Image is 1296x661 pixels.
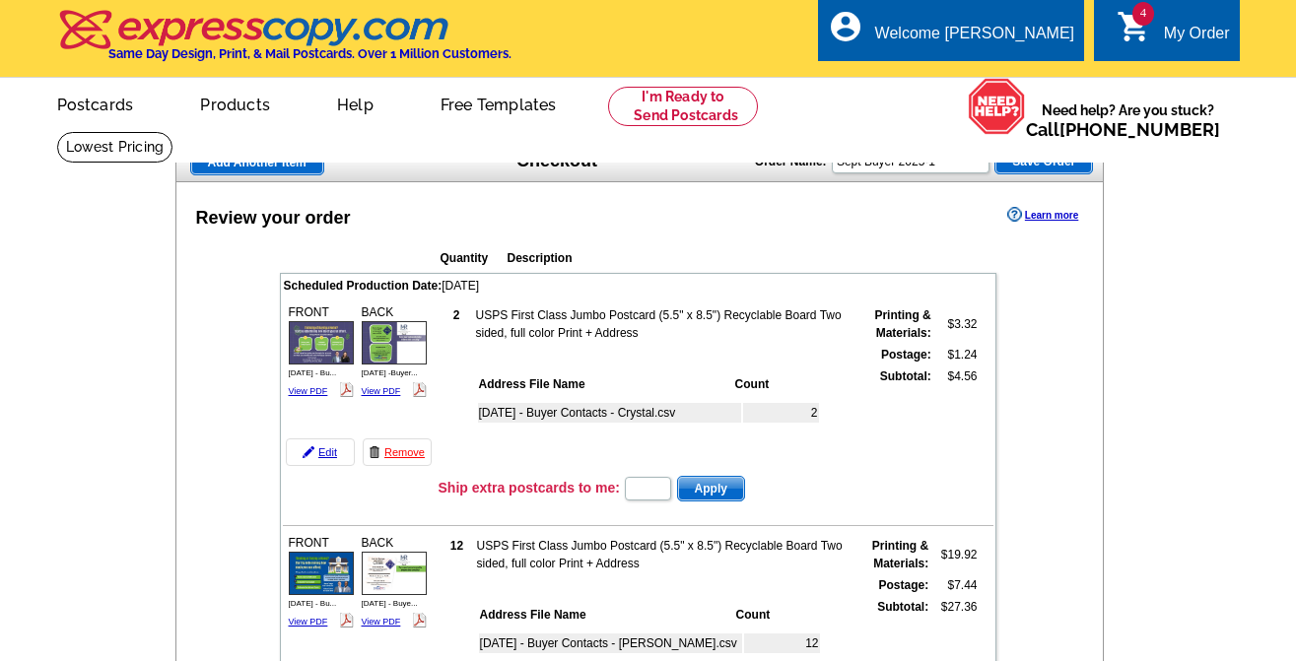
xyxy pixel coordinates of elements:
img: trashcan-icon.gif [369,446,380,458]
a: Same Day Design, Print, & Mail Postcards. Over 1 Million Customers. [57,24,512,61]
span: Call [1026,119,1220,140]
i: account_circle [828,9,863,44]
strong: Printing & Materials: [874,308,930,340]
a: 4 shopping_cart My Order [1117,22,1230,46]
a: Help [306,80,405,126]
td: [DATE] [283,276,993,296]
a: Postcards [26,80,166,126]
span: [DATE] -Buyer... [362,368,418,377]
button: Apply [677,476,745,501]
div: Welcome [PERSON_NAME] [875,25,1074,52]
span: Apply [678,477,744,500]
td: USPS First Class Jumbo Postcard (5.5" x 8.5") Recyclable Board Two sided, full color Print + Address [475,305,847,343]
img: pdf_logo.png [339,613,354,628]
span: Add Another Item [191,151,323,174]
img: small-thumb.jpg [289,552,354,595]
img: pdf_logo.png [412,382,427,397]
a: View PDF [289,386,328,396]
div: FRONT [286,300,357,403]
th: Quantity [440,248,505,268]
span: Scheduled Production Date: [284,279,443,293]
th: Address File Name [479,605,733,625]
strong: Subtotal: [877,600,928,614]
span: 4 [1132,2,1154,26]
div: Review your order [196,205,351,231]
a: View PDF [362,386,401,396]
div: My Order [1164,25,1230,52]
strong: Postage: [881,348,931,362]
td: $4.56 [934,366,979,469]
strong: Printing & Materials: [872,539,928,570]
h3: Ship extra postcards to me: [439,479,620,496]
td: $3.32 [934,305,979,343]
img: small-thumb.jpg [289,321,354,364]
a: [PHONE_NUMBER] [1059,119,1220,140]
strong: 2 [453,308,460,322]
td: 2 [743,403,819,423]
img: help [968,78,1026,135]
td: USPS First Class Jumbo Postcard (5.5" x 8.5") Recyclable Board Two sided, full color Print + Address [476,536,848,573]
img: small-thumb.jpg [362,321,427,364]
td: [DATE] - Buyer Contacts - Crystal.csv [478,403,741,423]
a: Free Templates [409,80,588,126]
a: Remove [363,438,432,466]
th: Count [734,374,819,394]
a: Learn more [1007,207,1078,223]
img: pencil-icon.gif [303,446,314,458]
img: small-thumb.jpg [362,552,427,595]
div: FRONT [286,531,357,633]
a: View PDF [289,617,328,627]
td: 12 [744,633,820,653]
td: $19.92 [931,536,978,573]
a: Products [169,80,302,126]
img: pdf_logo.png [339,382,354,397]
td: $1.24 [934,345,979,364]
div: BACK [359,300,430,403]
span: [DATE] - Bu... [289,368,337,377]
strong: 12 [450,539,463,553]
th: Address File Name [478,374,732,394]
strong: Postage: [878,578,928,592]
strong: Subtotal: [880,369,931,383]
h4: Same Day Design, Print, & Mail Postcards. Over 1 Million Customers. [108,46,512,61]
span: [DATE] - Bu... [289,599,337,608]
span: [DATE] - Buye... [362,599,418,608]
td: [DATE] - Buyer Contacts - [PERSON_NAME].csv [479,633,742,653]
span: Need help? Are you stuck? [1026,100,1230,140]
th: Count [735,605,820,625]
a: Edit [286,438,355,466]
a: View PDF [362,617,401,627]
div: BACK [359,531,430,633]
td: $7.44 [931,575,978,595]
i: shopping_cart [1117,9,1152,44]
a: Add Another Item [190,150,324,175]
img: pdf_logo.png [412,613,427,628]
th: Description [507,248,867,268]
